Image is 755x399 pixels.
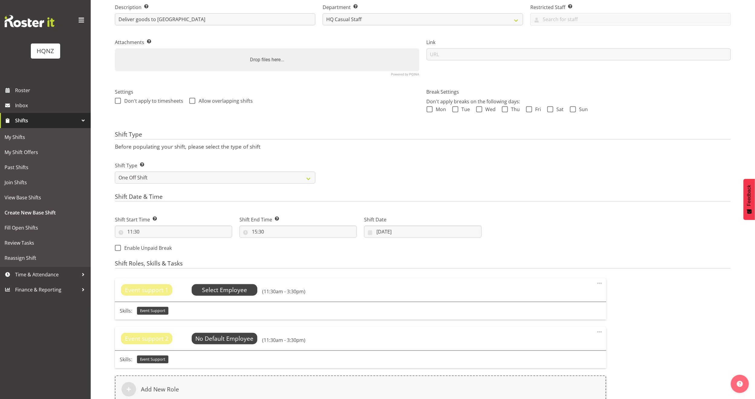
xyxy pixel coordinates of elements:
input: Click to select... [115,226,232,238]
span: Join Shifts [5,178,86,187]
span: Event Support [140,308,166,314]
input: Click to select... [364,226,481,238]
label: Break Settings [427,88,731,95]
span: Inbox [15,101,88,110]
span: My Shift Offers [5,148,86,157]
input: Search for staff [531,14,731,24]
label: Link [427,39,731,46]
span: Don't apply to timesheets [121,98,183,104]
span: Thu [508,106,520,112]
label: Settings [115,88,419,95]
p: Before populating your shift, please select the type of shift [115,143,731,150]
h4: Shift Type [115,131,731,140]
label: Shift Type [115,162,315,169]
span: Review Tasks [5,238,86,247]
span: Time & Attendance [15,270,79,279]
label: Restricted Staff [530,4,731,11]
label: Shift Date [364,216,481,223]
a: My Shifts [2,130,89,145]
a: Create New Base Shift [2,205,89,220]
span: Sun [576,106,588,112]
a: Join Shifts [2,175,89,190]
h6: (11:30am - 3:30pm) [262,337,305,343]
input: URL [427,48,731,60]
span: Finance & Reporting [15,285,79,294]
a: Fill Open Shifts [2,220,89,235]
label: Department [323,4,523,11]
span: Sat [553,106,564,112]
span: Feedback [747,185,752,206]
p: Skills: [120,356,132,363]
div: HQNZ [37,47,54,56]
span: No Default Employee [195,334,253,343]
span: Past Shifts [5,163,86,172]
img: help-xxl-2.png [737,381,743,387]
label: Drop files here... [248,54,287,66]
span: Enable Unpaid Break [121,245,172,251]
label: Description [115,4,315,11]
span: Fri [532,106,541,112]
span: Tue [458,106,470,112]
span: Fill Open Shifts [5,223,86,232]
span: Mon [433,106,446,112]
h4: Shift Roles, Skills & Tasks [115,260,731,269]
span: Roster [15,86,88,95]
h6: (11:30am - 3:30pm) [262,288,305,294]
button: Feedback - Show survey [744,179,755,220]
p: Don't apply breaks on the following days: [427,98,731,105]
a: View Base Shifts [2,190,89,205]
a: Past Shifts [2,160,89,175]
span: My Shifts [5,133,86,142]
h4: Shift Date & Time [115,193,731,202]
a: Review Tasks [2,235,89,250]
span: Shifts [15,116,79,125]
label: Shift End Time [239,216,357,223]
span: Reassign Shift [5,253,86,262]
h6: Add New Role [141,386,179,393]
img: Rosterit website logo [5,15,54,27]
span: Event support 1 [125,286,168,294]
span: Create New Base Shift [5,208,86,217]
a: Reassign Shift [2,250,89,265]
input: Click to select... [239,226,357,238]
span: Event Support [140,356,166,362]
span: Select Employee [202,286,247,294]
label: Attachments [115,39,419,46]
a: Powered by PQINA [391,73,419,76]
input: Description [115,13,315,25]
label: Shift Start Time [115,216,232,223]
span: View Base Shifts [5,193,86,202]
span: Event support 2 [125,334,168,343]
a: My Shift Offers [2,145,89,160]
span: Allow overlapping shifts [195,98,253,104]
p: Skills: [120,307,132,314]
span: Wed [482,106,496,112]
